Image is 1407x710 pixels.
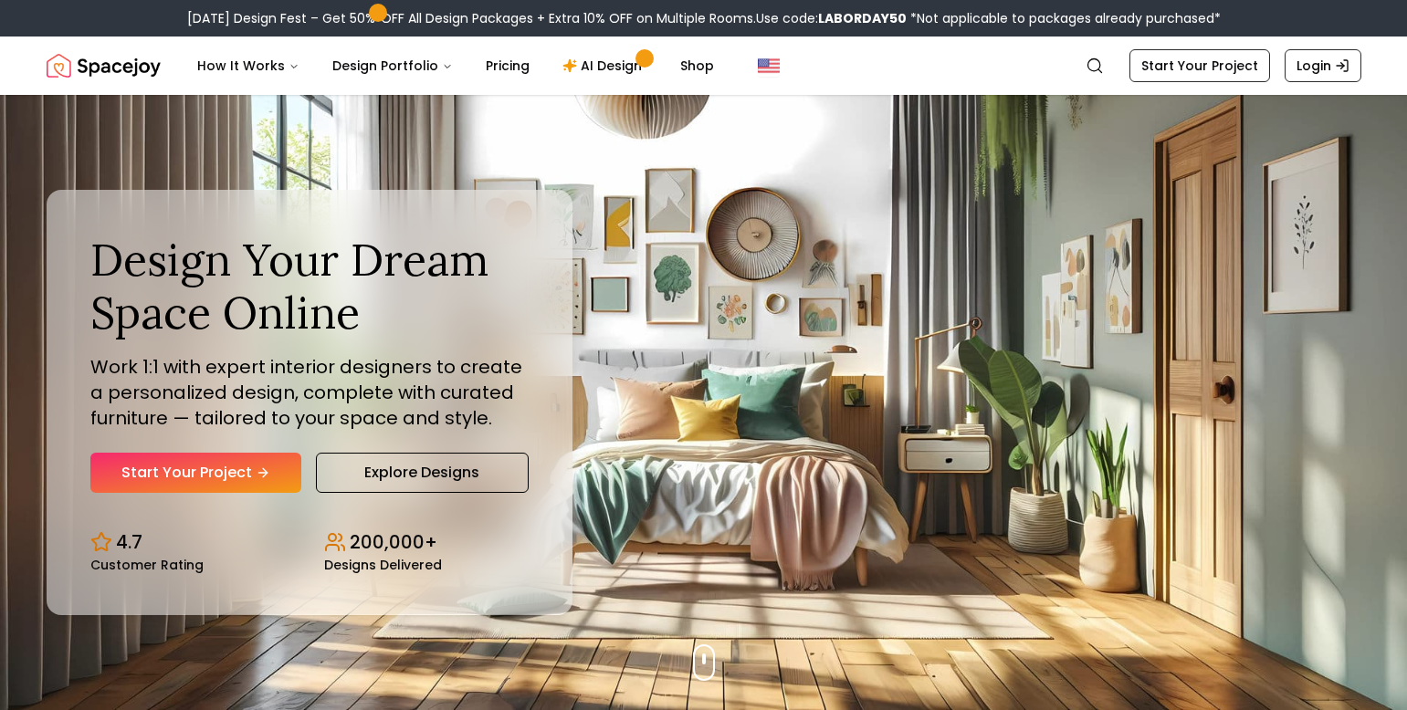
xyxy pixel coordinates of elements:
[1129,49,1270,82] a: Start Your Project
[116,529,142,555] p: 4.7
[47,47,161,84] a: Spacejoy
[90,234,529,339] h1: Design Your Dream Space Online
[183,47,729,84] nav: Main
[90,559,204,571] small: Customer Rating
[756,9,907,27] span: Use code:
[1285,49,1361,82] a: Login
[47,37,1361,95] nav: Global
[183,47,314,84] button: How It Works
[324,559,442,571] small: Designs Delivered
[350,529,437,555] p: 200,000+
[907,9,1221,27] span: *Not applicable to packages already purchased*
[90,354,529,431] p: Work 1:1 with expert interior designers to create a personalized design, complete with curated fu...
[187,9,1221,27] div: [DATE] Design Fest – Get 50% OFF All Design Packages + Extra 10% OFF on Multiple Rooms.
[318,47,467,84] button: Design Portfolio
[47,47,161,84] img: Spacejoy Logo
[471,47,544,84] a: Pricing
[758,55,780,77] img: United States
[90,515,529,571] div: Design stats
[818,9,907,27] b: LABORDAY50
[316,453,529,493] a: Explore Designs
[666,47,729,84] a: Shop
[548,47,662,84] a: AI Design
[90,453,301,493] a: Start Your Project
